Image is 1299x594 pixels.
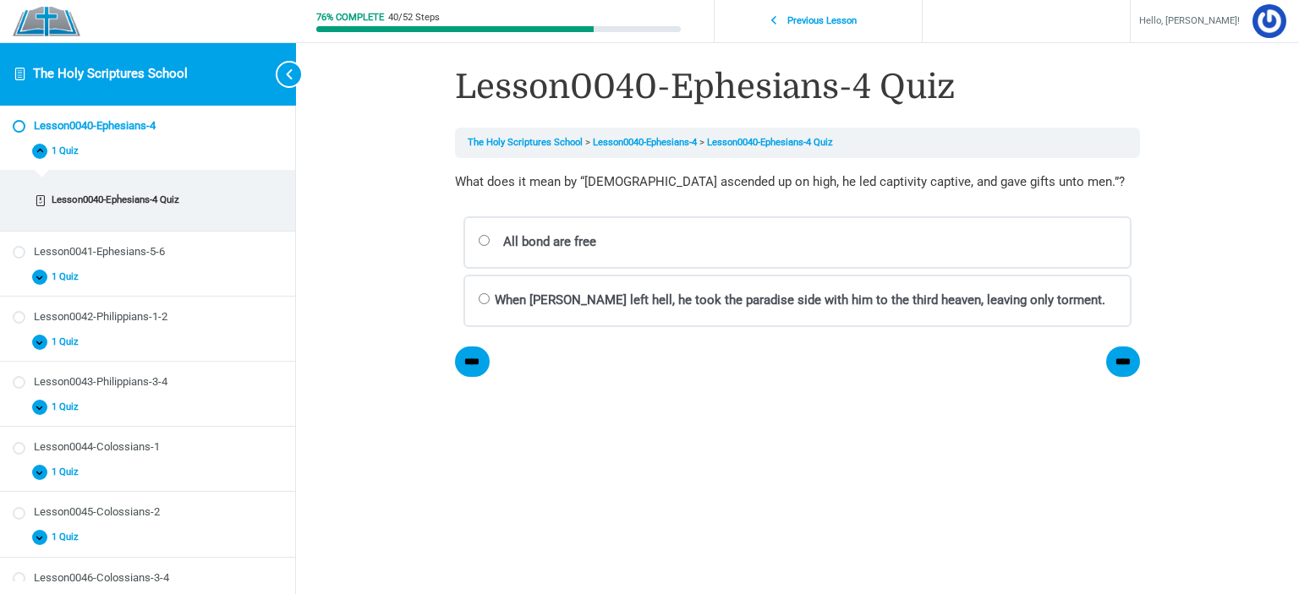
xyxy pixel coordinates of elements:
a: Lesson0040-Ephesians-4 Quiz [707,137,833,148]
div: 40/52 Steps [388,13,440,22]
label: When [PERSON_NAME] left hell, he took the paradise side with him to the third heaven, leaving onl... [463,275,1132,327]
div: Not started [13,120,25,133]
span: 1 Quiz [47,466,89,478]
a: Not started Lesson0041-Ephesians-5-6 [13,244,282,260]
a: Lesson0040-Ephesians-4 [593,137,697,148]
a: Not started Lesson0044-Colossians-1 [13,439,282,455]
button: 1 Quiz [13,460,282,485]
div: Lesson0040-Ephesians-4 [34,118,282,134]
div: Not started [13,507,25,520]
div: Not started [13,311,25,324]
nav: Breadcrumbs [455,128,1140,158]
button: Toggle sidebar navigation [262,42,296,106]
div: Not started [13,376,25,389]
span: 1 Quiz [47,145,89,157]
span: 1 Quiz [47,271,89,283]
a: Not started Lesson0046-Colossians-3-4 [13,570,282,586]
a: The Holy Scriptures School [33,66,188,81]
div: Lesson0044-Colossians-1 [34,439,282,455]
span: Hello, [PERSON_NAME]! [1139,13,1240,30]
a: Not started Lesson0045-Colossians-2 [13,504,282,520]
label: All bond are free [463,216,1132,269]
a: Not started Lesson0042-Philippians-1-2 [13,309,282,325]
a: Not started Lesson0040-Ephesians-4 [13,118,282,134]
a: Incomplete Lesson0040-Ephesians-4 Quiz [19,188,277,213]
input: All bond are free [478,235,491,246]
a: The Holy Scriptures School [468,137,583,148]
a: Not started Lesson0043-Philippians-3-4 [13,374,282,390]
button: 1 Quiz [13,330,282,354]
h1: Lesson0040-Ephesians-4 Quiz [455,63,1140,111]
button: 1 Quiz [13,139,282,163]
div: Not started [13,572,25,585]
div: Lesson0040-Ephesians-4 Quiz [52,193,272,207]
span: Previous Lesson [778,15,867,27]
button: 1 Quiz [13,264,282,289]
span: 1 Quiz [47,336,89,348]
input: When [PERSON_NAME] left hell, he took the paradise side with him to the third heaven, leaving onl... [478,293,491,304]
div: Lesson0043-Philippians-3-4 [34,374,282,390]
button: 1 Quiz [13,526,282,550]
a: Previous Lesson [719,6,918,37]
button: 1 Quiz [13,395,282,420]
div: Not started [13,246,25,259]
div: Lesson0042-Philippians-1-2 [34,309,282,325]
div: Lesson0041-Ephesians-5-6 [34,244,282,260]
div: Not started [13,442,25,455]
div: Incomplete [34,194,47,207]
span: 1 Quiz [47,401,89,413]
div: 76% Complete [316,13,384,22]
div: Lesson0045-Colossians-2 [34,504,282,520]
p: What does it mean by “[DEMOGRAPHIC_DATA] ascended up on high, he led captivity captive, and gave ... [455,171,1140,194]
span: 1 Quiz [47,531,89,543]
div: Lesson0046-Colossians-3-4 [34,570,282,586]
